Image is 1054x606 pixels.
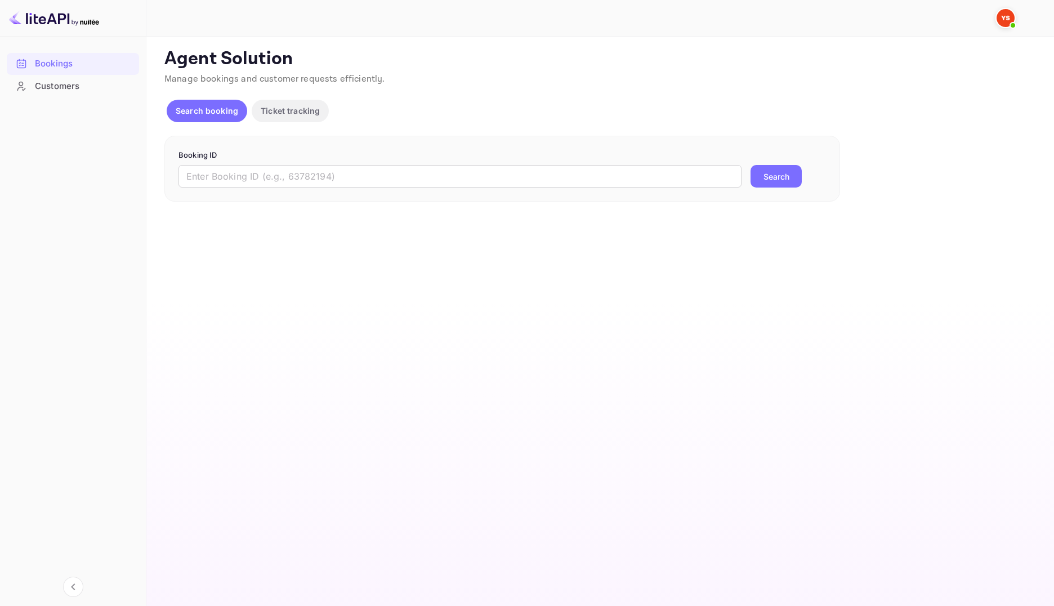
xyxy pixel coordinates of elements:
p: Agent Solution [164,48,1034,70]
div: Customers [35,80,133,93]
input: Enter Booking ID (e.g., 63782194) [178,165,742,188]
a: Customers [7,75,139,96]
div: Customers [7,75,139,97]
a: Bookings [7,53,139,74]
img: Yandex Support [997,9,1015,27]
button: Collapse navigation [63,577,83,597]
p: Ticket tracking [261,105,320,117]
div: Bookings [35,57,133,70]
img: LiteAPI logo [9,9,99,27]
p: Booking ID [178,150,826,161]
p: Search booking [176,105,238,117]
span: Manage bookings and customer requests efficiently. [164,73,385,85]
div: Bookings [7,53,139,75]
button: Search [751,165,802,188]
